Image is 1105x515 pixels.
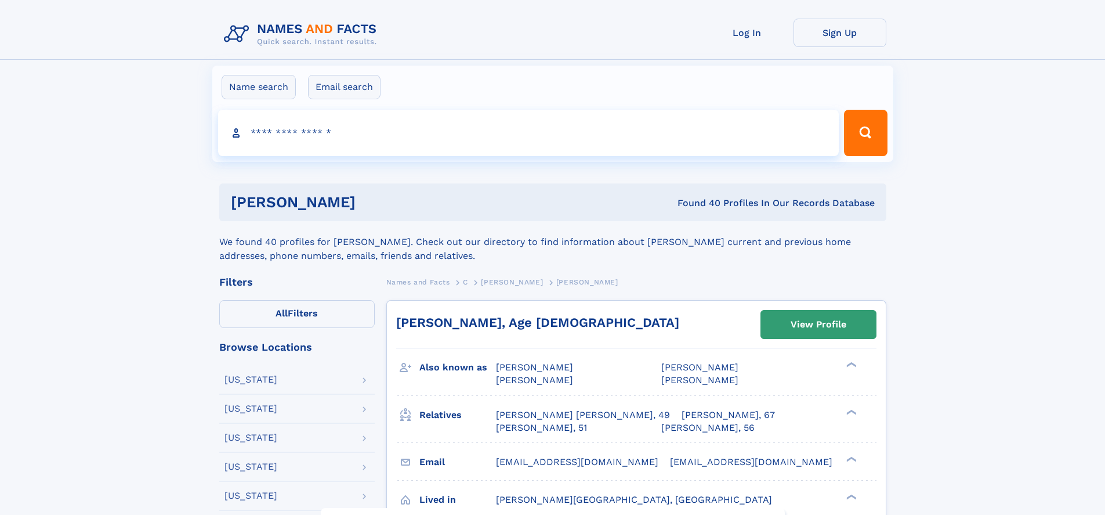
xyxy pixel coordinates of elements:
div: View Profile [791,311,846,338]
a: [PERSON_NAME], 56 [661,422,755,434]
div: [US_STATE] [224,462,277,471]
button: Search Button [844,110,887,156]
img: Logo Names and Facts [219,19,386,50]
label: Filters [219,300,375,328]
span: [PERSON_NAME] [496,374,573,386]
h3: Lived in [419,490,496,510]
span: All [276,308,288,319]
span: [PERSON_NAME][GEOGRAPHIC_DATA], [GEOGRAPHIC_DATA] [496,494,772,505]
div: [US_STATE] [224,404,277,413]
a: [PERSON_NAME] [481,275,543,289]
a: [PERSON_NAME], Age [DEMOGRAPHIC_DATA] [396,315,679,330]
div: ❯ [843,408,857,416]
div: ❯ [843,493,857,500]
span: [PERSON_NAME] [661,374,738,386]
span: [PERSON_NAME] [496,362,573,373]
h3: Email [419,452,496,472]
span: [PERSON_NAME] [481,278,543,286]
h1: [PERSON_NAME] [231,195,517,210]
div: ❯ [843,361,857,369]
h3: Relatives [419,405,496,425]
div: ❯ [843,455,857,463]
a: C [463,275,468,289]
a: View Profile [761,311,876,338]
span: [PERSON_NAME] [556,278,618,286]
span: C [463,278,468,286]
span: [EMAIL_ADDRESS][DOMAIN_NAME] [670,456,832,467]
div: Found 40 Profiles In Our Records Database [516,197,875,210]
a: Log In [701,19,794,47]
span: [PERSON_NAME] [661,362,738,373]
div: [US_STATE] [224,433,277,442]
a: [PERSON_NAME] [PERSON_NAME], 49 [496,409,670,422]
label: Email search [308,75,381,99]
label: Name search [222,75,296,99]
a: Names and Facts [386,275,450,289]
a: [PERSON_NAME], 51 [496,422,587,434]
div: We found 40 profiles for [PERSON_NAME]. Check out our directory to find information about [PERSON... [219,221,886,263]
h3: Also known as [419,358,496,377]
a: [PERSON_NAME], 67 [682,409,775,422]
div: Browse Locations [219,342,375,352]
input: search input [218,110,839,156]
a: Sign Up [794,19,886,47]
div: [US_STATE] [224,491,277,500]
span: [EMAIL_ADDRESS][DOMAIN_NAME] [496,456,658,467]
div: Filters [219,277,375,287]
div: [US_STATE] [224,375,277,384]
